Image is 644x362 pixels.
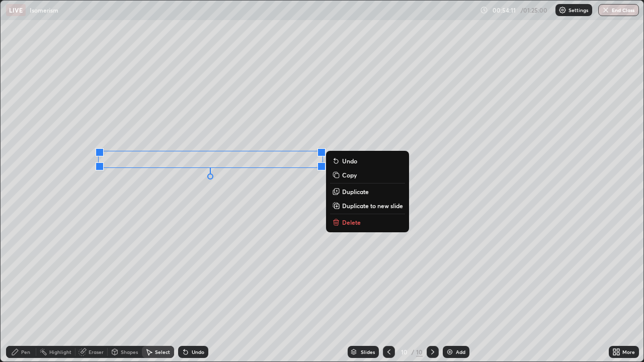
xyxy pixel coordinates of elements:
p: Copy [342,171,357,179]
div: Shapes [121,349,138,354]
p: Duplicate [342,188,369,196]
img: add-slide-button [446,348,454,356]
div: More [622,349,635,354]
button: End Class [598,4,639,16]
img: class-settings-icons [558,6,567,14]
p: Isomerism [30,6,58,14]
div: Select [155,349,170,354]
div: Add [456,349,465,354]
p: Duplicate to new slide [342,202,403,210]
p: Undo [342,157,357,165]
div: 10 [399,349,409,355]
button: Delete [330,216,405,228]
img: end-class-cross [602,6,610,14]
p: LIVE [9,6,23,14]
div: / [411,349,414,355]
div: Eraser [89,349,104,354]
div: Slides [361,349,375,354]
div: Highlight [49,349,71,354]
button: Copy [330,169,405,181]
p: Settings [569,8,588,13]
div: Undo [192,349,204,354]
button: Duplicate [330,186,405,198]
p: Delete [342,218,361,226]
div: 10 [416,347,423,356]
button: Undo [330,155,405,167]
div: Pen [21,349,30,354]
button: Duplicate to new slide [330,200,405,212]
